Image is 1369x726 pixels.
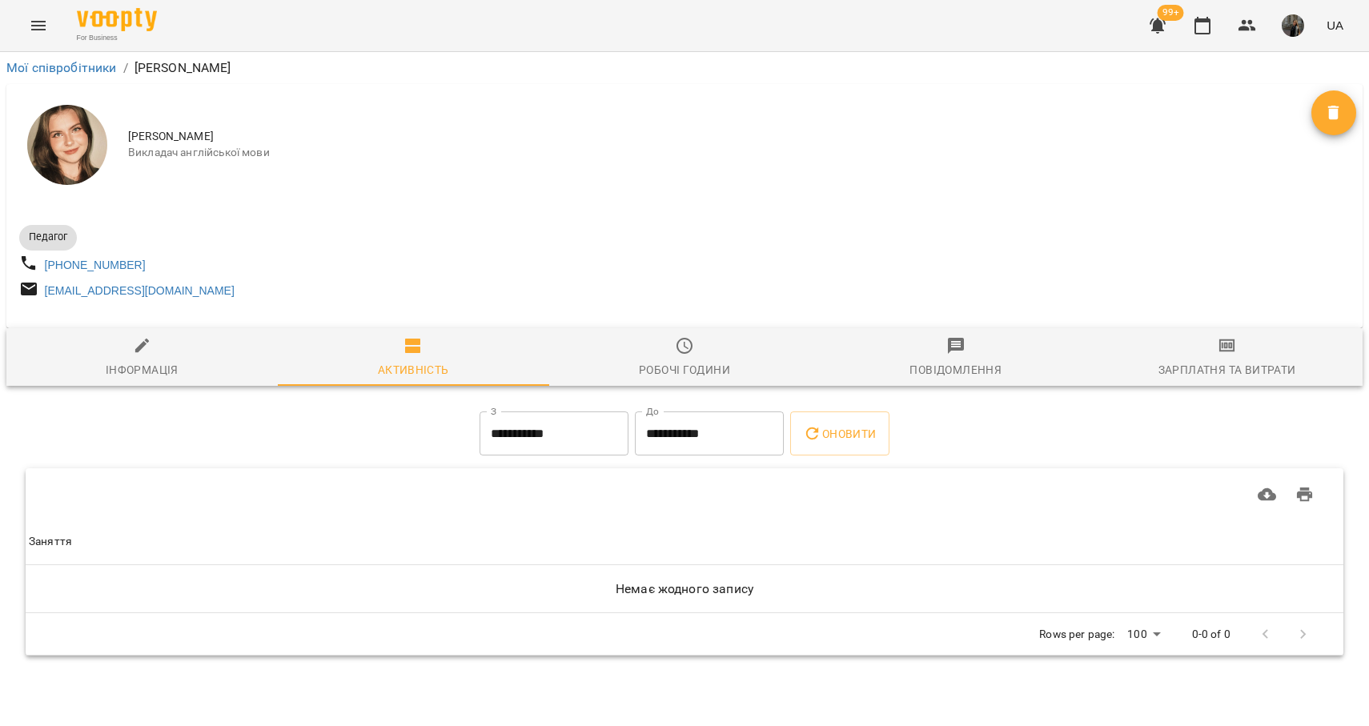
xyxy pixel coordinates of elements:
span: Оновити [803,424,876,443]
div: Інформація [106,360,179,379]
nav: breadcrumb [6,58,1363,78]
span: UA [1327,17,1343,34]
a: Мої співробітники [6,60,117,75]
button: Завантажити CSV [1248,475,1287,514]
button: Видалити [1311,90,1356,135]
p: 0-0 of 0 [1192,627,1230,643]
button: Menu [19,6,58,45]
span: Педагог [19,230,77,244]
span: 99+ [1158,5,1184,21]
span: [PERSON_NAME] [128,129,1311,145]
div: Sort [29,532,72,552]
a: [PHONE_NUMBER] [45,259,146,271]
div: Table Toolbar [26,468,1343,519]
a: [EMAIL_ADDRESS][DOMAIN_NAME] [45,284,235,297]
li: / [123,58,128,78]
div: Заняття [29,532,72,552]
div: Активність [378,360,449,379]
img: Voopty Logo [77,8,157,31]
button: Друк [1286,475,1324,514]
span: Викладач англійської мови [128,145,1311,161]
p: [PERSON_NAME] [134,58,231,78]
p: Rows per page: [1039,627,1114,643]
img: 331913643cd58b990721623a0d187df0.png [1282,14,1304,37]
img: Лисенко Олександра [27,105,107,185]
div: Зарплатня та Витрати [1158,360,1296,379]
div: Робочі години [639,360,730,379]
span: For Business [77,33,157,43]
div: 100 [1121,623,1166,646]
button: Оновити [790,411,889,456]
span: Заняття [29,532,1340,552]
button: UA [1320,10,1350,40]
h6: Немає жодного запису [29,578,1340,600]
div: Повідомлення [909,360,1002,379]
